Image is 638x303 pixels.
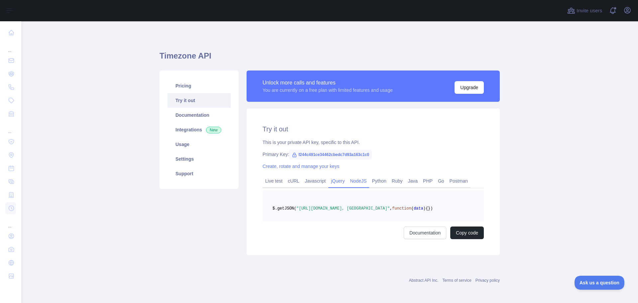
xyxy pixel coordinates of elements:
a: Java [405,176,421,186]
a: Postman [447,176,471,186]
a: Try it out [167,93,231,108]
a: Usage [167,137,231,152]
a: PHP [420,176,435,186]
a: Javascript [302,176,328,186]
a: cURL [285,176,302,186]
span: data [414,206,423,211]
span: "[URL][DOMAIN_NAME], [GEOGRAPHIC_DATA]" [296,206,390,211]
h1: Timezone API [159,51,500,67]
a: Python [369,176,389,186]
a: Abstract API Inc. [409,278,439,283]
a: Documentation [167,108,231,122]
iframe: Toggle Customer Support [575,276,625,290]
button: Copy code [450,227,484,239]
span: ) [423,206,426,211]
div: ... [5,216,16,229]
a: Pricing [167,78,231,93]
span: Invite users [577,7,602,15]
a: Settings [167,152,231,166]
a: Documentation [404,227,446,239]
div: Primary Key: [263,151,484,158]
a: Integrations New [167,122,231,137]
a: Live test [263,176,285,186]
span: New [206,127,221,133]
span: function [392,206,411,211]
span: }) [428,206,433,211]
div: ... [5,121,16,134]
a: Support [167,166,231,181]
a: NodeJS [347,176,369,186]
button: Upgrade [455,81,484,94]
div: This is your private API key, specific to this API. [263,139,484,146]
div: ... [5,40,16,53]
a: Create, rotate and manage your keys [263,164,339,169]
span: ( [411,206,414,211]
span: $.getJSON( [272,206,296,211]
div: Unlock more calls and features [263,79,393,87]
a: Terms of service [442,278,471,283]
button: Invite users [566,5,603,16]
a: Ruby [389,176,405,186]
a: jQuery [328,176,347,186]
span: , [390,206,392,211]
a: Go [435,176,447,186]
span: { [426,206,428,211]
a: Privacy policy [476,278,500,283]
div: You are currently on a free plan with limited features and usage [263,87,393,93]
h2: Try it out [263,124,484,134]
span: f244c491ce34462cbedc7d93a163c1c0 [289,150,372,160]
